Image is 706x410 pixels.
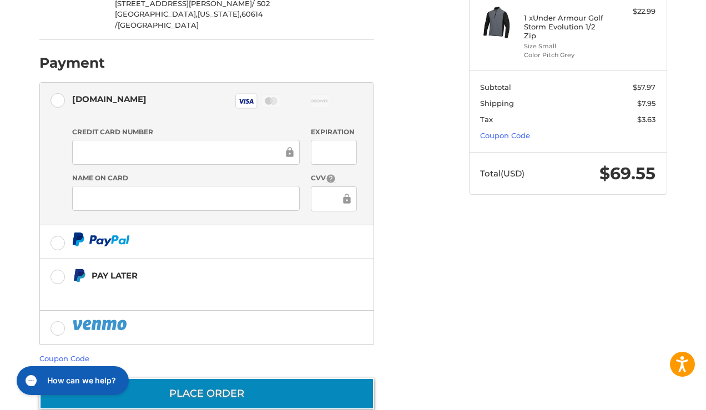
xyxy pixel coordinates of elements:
[637,115,655,124] span: $3.63
[633,83,655,92] span: $57.97
[39,54,105,72] h2: Payment
[311,173,357,184] label: CVV
[612,6,655,17] div: $22.99
[524,50,609,60] li: Color Pitch Grey
[118,21,199,29] span: [GEOGRAPHIC_DATA]
[72,232,130,246] img: PayPal icon
[72,318,129,332] img: PayPal icon
[480,115,493,124] span: Tax
[480,99,514,108] span: Shipping
[524,13,609,41] h4: 1 x Under Armour Golf Storm Evolution 1/2 Zip
[311,127,357,137] label: Expiration
[72,90,147,108] div: [DOMAIN_NAME]
[480,83,511,92] span: Subtotal
[480,131,530,140] a: Coupon Code
[637,99,655,108] span: $7.95
[72,173,300,183] label: Name on Card
[39,378,374,409] button: Place Order
[72,127,300,137] label: Credit Card Number
[524,42,609,51] li: Size Small
[39,354,89,363] a: Coupon Code
[72,287,304,297] iframe: PayPal Message 1
[599,163,655,184] span: $69.55
[115,9,263,29] span: 60614 /
[72,269,86,282] img: Pay Later icon
[480,168,525,179] span: Total (USD)
[198,9,241,18] span: [US_STATE],
[92,266,304,285] div: Pay Later
[11,362,132,399] iframe: Gorgias live chat messenger
[115,9,198,18] span: [GEOGRAPHIC_DATA],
